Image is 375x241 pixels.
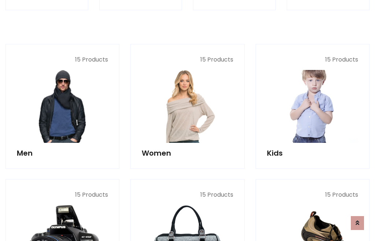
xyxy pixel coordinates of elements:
[267,149,358,157] h5: Kids
[142,190,233,199] p: 15 Products
[17,149,108,157] h5: Men
[267,55,358,64] p: 15 Products
[142,55,233,64] p: 15 Products
[17,55,108,64] p: 15 Products
[17,190,108,199] p: 15 Products
[267,190,358,199] p: 15 Products
[142,149,233,157] h5: Women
